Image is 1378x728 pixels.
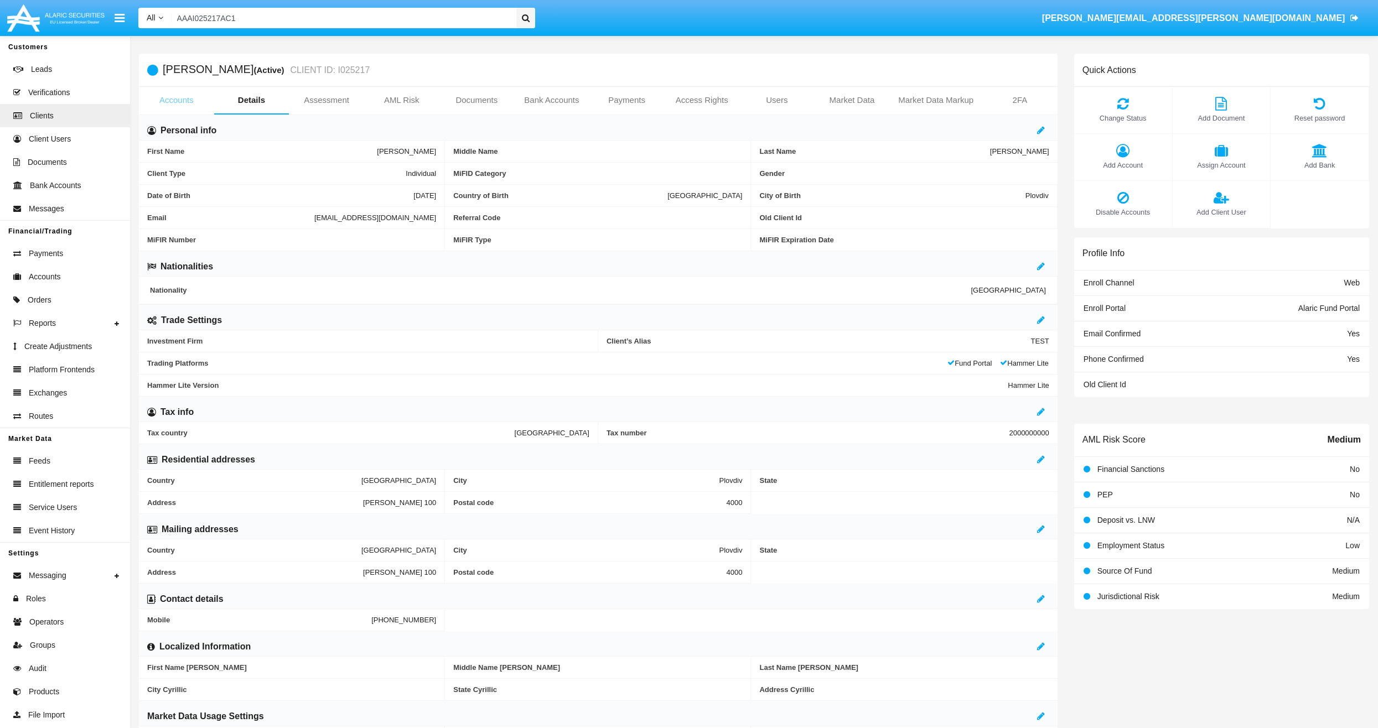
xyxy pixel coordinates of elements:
[29,570,66,581] span: Messaging
[759,663,1049,672] span: Last Name [PERSON_NAME]
[1080,207,1167,217] span: Disable Accounts
[364,87,439,113] a: AML Risk
[138,12,172,24] a: All
[1097,566,1152,575] span: Source Of Fund
[947,359,992,367] span: Fund Portal
[1097,516,1155,524] span: Deposit vs. LNW
[607,337,1031,345] span: Client’s Alias
[147,236,436,244] span: MiFIR Number
[147,169,406,178] span: Client Type
[150,286,971,294] span: Nationality
[147,191,413,200] span: Date of Birth
[889,87,982,113] a: Market Data Markup
[759,214,1048,222] span: Old Client Id
[29,663,46,674] span: Audit
[971,286,1045,294] span: [GEOGRAPHIC_DATA]
[1178,160,1265,170] span: Assign Account
[147,13,156,22] span: All
[28,294,51,306] span: Orders
[515,429,589,437] span: [GEOGRAPHIC_DATA]
[377,147,436,155] span: [PERSON_NAME]
[406,169,436,178] span: Individual
[1082,65,1136,75] h6: Quick Actions
[162,523,239,535] h6: Mailing addresses
[31,64,52,75] span: Leads
[29,686,59,698] span: Products
[453,546,719,554] span: City
[1350,465,1360,474] span: No
[1178,113,1265,123] span: Add Document
[1347,329,1360,338] span: Yes
[29,455,50,467] span: Feeds
[289,87,364,113] a: Assessment
[1084,304,1126,313] span: Enroll Portal
[1347,516,1360,524] span: N/A
[1082,248,1125,258] h6: Profile Info
[28,87,70,98] span: Verifications
[147,147,377,155] span: First Name
[1332,592,1360,601] span: Medium
[363,498,436,507] span: [PERSON_NAME] 100
[139,87,214,113] a: Accounts
[759,476,1049,485] span: State
[30,639,55,651] span: Groups
[453,685,742,694] span: State Cyrillic
[172,8,512,28] input: Search
[147,663,436,672] span: First Name [PERSON_NAME]
[739,87,815,113] a: Users
[589,87,665,113] a: Payments
[664,87,739,113] a: Access Rights
[1276,160,1363,170] span: Add Bank
[28,157,67,168] span: Documents
[30,110,54,122] span: Clients
[413,191,436,200] span: [DATE]
[147,337,589,345] span: Investment Firm
[147,616,371,624] span: Mobile
[453,169,742,178] span: MiFID Category
[361,476,436,485] span: [GEOGRAPHIC_DATA]
[1350,490,1360,499] span: No
[30,180,81,191] span: Bank Accounts
[371,616,436,624] span: [PHONE_NUMBER]
[29,203,64,215] span: Messages
[1276,113,1363,123] span: Reset password
[1345,541,1360,550] span: Low
[453,191,667,200] span: Country of Birth
[162,454,255,466] h6: Residential addresses
[439,87,515,113] a: Documents
[147,381,1008,389] span: Hammer Lite Version
[1084,380,1126,389] span: Old Client Id
[453,498,726,507] span: Postal code
[29,364,95,376] span: Platform Frontends
[453,663,742,672] span: Middle Name [PERSON_NAME]
[1298,304,1360,313] span: Alaric Fund Portal
[147,710,264,722] h6: Market Data Usage Settings
[815,87,890,113] a: Market Data
[1000,359,1048,367] span: Hammer Lite
[160,593,224,605] h6: Contact details
[719,476,743,485] span: Plovdiv
[1082,434,1146,445] h6: AML Risk Score
[759,191,1025,200] span: City of Birth
[29,387,67,399] span: Exchanges
[6,2,106,34] img: Logo image
[26,593,46,605] span: Roles
[453,476,719,485] span: City
[159,641,251,653] h6: Localized Information
[1347,355,1360,363] span: Yes
[1080,113,1167,123] span: Change Status
[28,709,65,721] span: File Import
[1328,433,1361,446] span: Medium
[29,133,71,145] span: Client Users
[759,685,1049,694] span: Address Cyrillic
[1084,355,1144,363] span: Phone Confirmed
[24,341,92,352] span: Create Adjustments
[1178,207,1265,217] span: Add Client User
[29,525,75,537] span: Event History
[361,546,436,554] span: [GEOGRAPHIC_DATA]
[727,568,743,576] span: 4000
[1025,191,1049,200] span: Plovdiv
[29,479,94,490] span: Entitlement reports
[1097,490,1113,499] span: PEP
[727,498,743,507] span: 4000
